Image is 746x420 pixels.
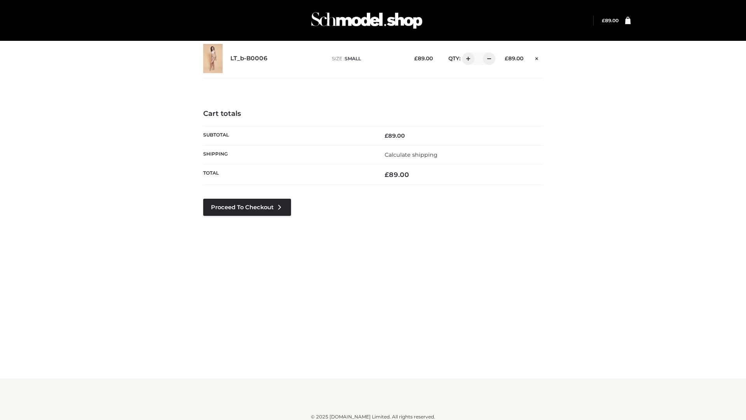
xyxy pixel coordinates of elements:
a: £89.00 [602,17,619,23]
th: Total [203,164,373,185]
th: Subtotal [203,126,373,145]
a: Calculate shipping [385,151,437,158]
bdi: 89.00 [505,55,523,61]
bdi: 89.00 [385,132,405,139]
span: £ [505,55,508,61]
img: Schmodel Admin 964 [309,5,425,36]
a: LT_b-B0006 [230,55,268,62]
th: Shipping [203,145,373,164]
span: SMALL [345,56,361,61]
bdi: 89.00 [602,17,619,23]
p: size : [332,55,402,62]
div: QTY: [441,52,493,65]
span: £ [602,17,605,23]
bdi: 89.00 [414,55,433,61]
span: £ [385,132,388,139]
a: Remove this item [531,52,543,63]
h4: Cart totals [203,110,543,118]
bdi: 89.00 [385,171,409,178]
span: £ [414,55,418,61]
a: Proceed to Checkout [203,199,291,216]
span: £ [385,171,389,178]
